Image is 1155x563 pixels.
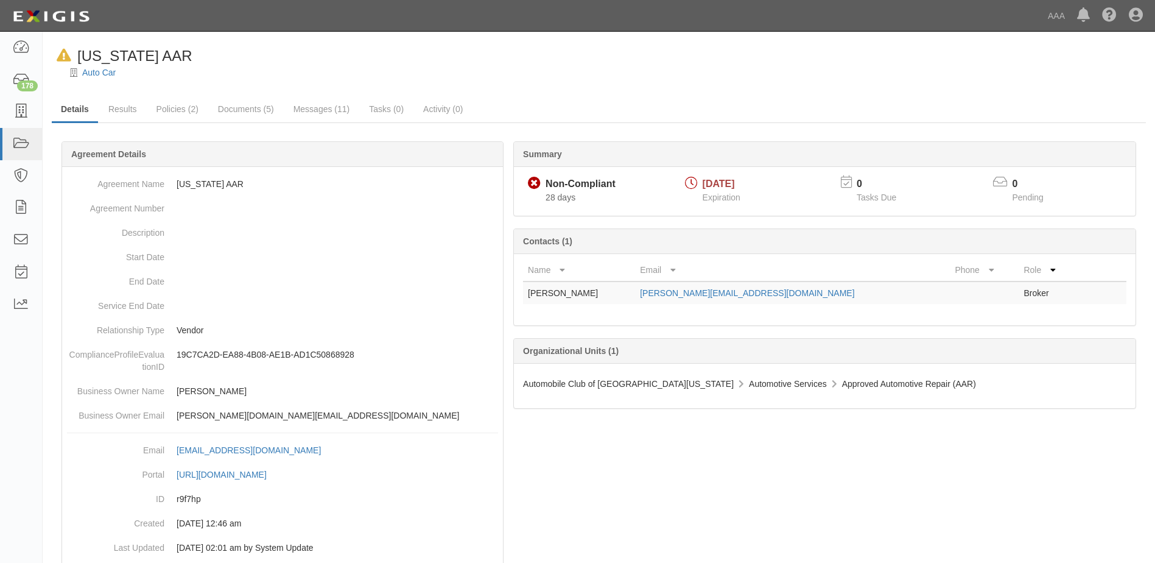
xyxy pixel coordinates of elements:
dt: Email [67,438,164,456]
th: Name [523,259,635,281]
a: Activity (0) [414,97,472,121]
a: Messages (11) [284,97,359,121]
dd: [US_STATE] AAR [67,172,498,196]
p: [PERSON_NAME][DOMAIN_NAME][EMAIL_ADDRESS][DOMAIN_NAME] [177,409,498,422]
dt: Agreement Name [67,172,164,190]
p: 19C7CA2D-EA88-4B08-AE1B-AD1C50868928 [177,349,498,361]
dt: Agreement Number [67,196,164,214]
a: Tasks (0) [360,97,413,121]
dd: r9f7hp [67,487,498,511]
a: Details [52,97,98,123]
p: 0 [1013,177,1059,191]
dt: Portal [67,462,164,481]
a: Auto Car [82,68,116,77]
dt: Service End Date [67,294,164,312]
b: Organizational Units (1) [523,346,619,356]
dt: End Date [67,269,164,288]
span: Tasks Due [857,193,896,202]
td: [PERSON_NAME] [523,281,635,304]
span: [US_STATE] AAR [77,48,192,64]
dd: Vendor [67,318,498,342]
i: Non-Compliant [528,177,541,190]
a: AAA [1042,4,1071,28]
p: 0 [857,177,911,191]
dt: Relationship Type [67,318,164,336]
img: logo-5460c22ac91f19d4615b14bd174203de0afe785f0fc80cf4dbbc73dc1793850b.png [9,5,93,27]
a: Results [99,97,146,121]
dt: Business Owner Email [67,403,164,422]
dt: Created [67,511,164,529]
span: Automotive Services [749,379,827,389]
div: 178 [17,80,38,91]
div: [EMAIL_ADDRESS][DOMAIN_NAME] [177,444,321,456]
span: Approved Automotive Repair (AAR) [842,379,976,389]
dt: Description [67,221,164,239]
span: Expiration [703,193,740,202]
b: Summary [523,149,562,159]
b: Agreement Details [71,149,146,159]
i: In Default since 08/25/2025 [57,49,71,62]
i: Help Center - Complianz [1102,9,1117,23]
span: [DATE] [703,179,735,189]
span: Automobile Club of [GEOGRAPHIC_DATA][US_STATE] [523,379,734,389]
dd: [DATE] 12:46 am [67,511,498,536]
th: Role [1019,259,1078,281]
th: Phone [950,259,1019,281]
a: Documents (5) [209,97,283,121]
a: [PERSON_NAME][EMAIL_ADDRESS][DOMAIN_NAME] [640,288,854,298]
dt: ComplianceProfileEvaluationID [67,342,164,373]
dt: Start Date [67,245,164,263]
dd: [DATE] 02:01 am by System Update [67,536,498,560]
dt: Last Updated [67,536,164,554]
td: Broker [1019,281,1078,304]
span: Since 08/11/2025 [546,193,575,202]
p: [PERSON_NAME] [177,385,498,397]
a: [EMAIL_ADDRESS][DOMAIN_NAME] [177,445,334,455]
a: Policies (2) [147,97,208,121]
a: [URL][DOMAIN_NAME] [177,470,280,480]
span: Pending [1013,193,1044,202]
dt: Business Owner Name [67,379,164,397]
b: Contacts (1) [523,236,572,246]
dt: ID [67,487,164,505]
div: California AAR [52,46,192,66]
div: Non-Compliant [546,177,616,191]
th: Email [635,259,950,281]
